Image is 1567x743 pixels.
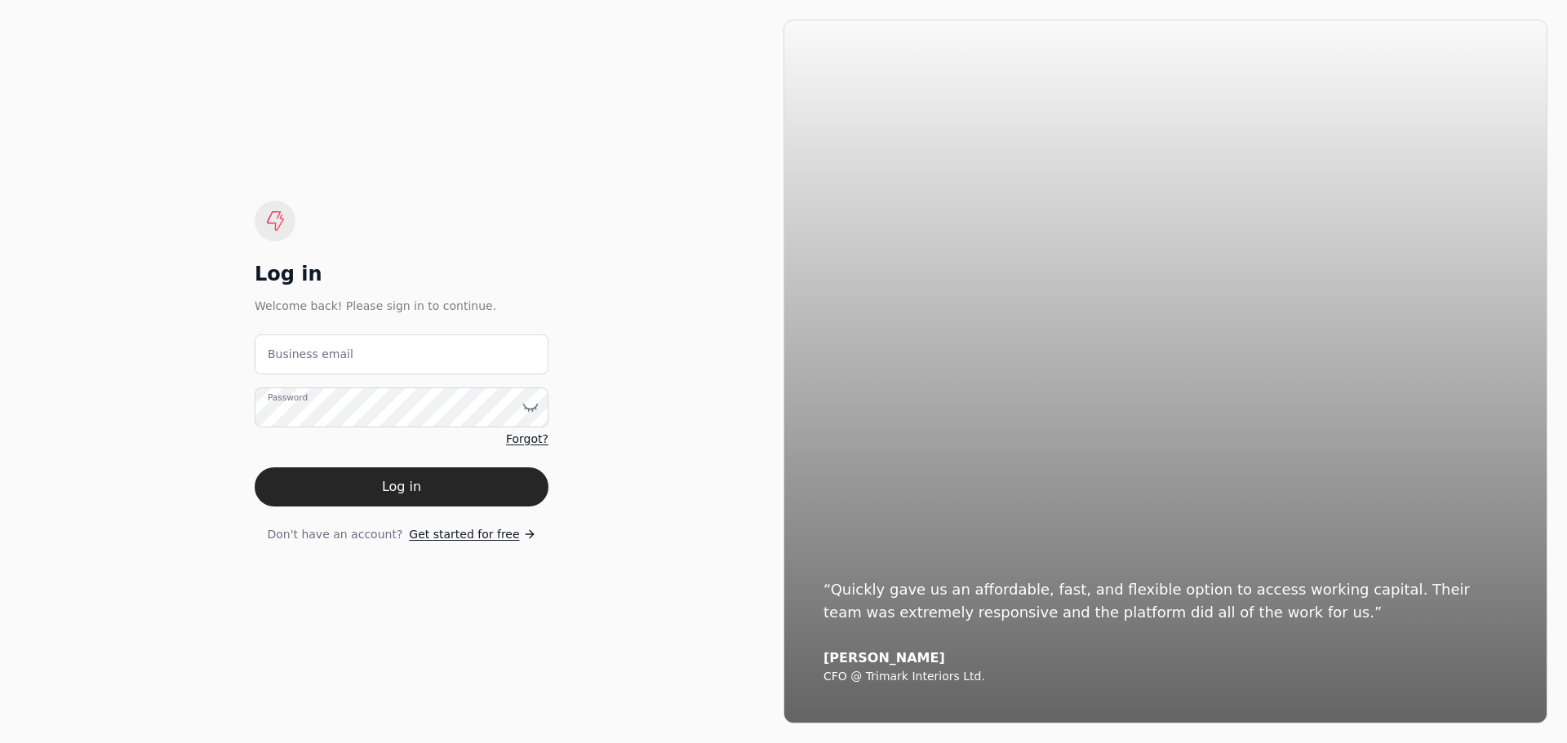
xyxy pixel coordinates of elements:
button: Log in [255,467,548,506]
span: Get started for free [409,526,519,543]
div: Welcome back! Please sign in to continue. [255,297,548,315]
div: Log in [255,261,548,287]
label: Password [268,391,308,404]
a: Get started for free [409,526,535,543]
label: Business email [268,346,353,363]
div: CFO @ Trimark Interiors Ltd. [823,670,1507,684]
div: “Quickly gave us an affordable, fast, and flexible option to access working capital. Their team w... [823,578,1507,624]
span: Don't have an account? [267,526,402,543]
a: Forgot? [506,431,548,448]
div: [PERSON_NAME] [823,650,1507,666]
